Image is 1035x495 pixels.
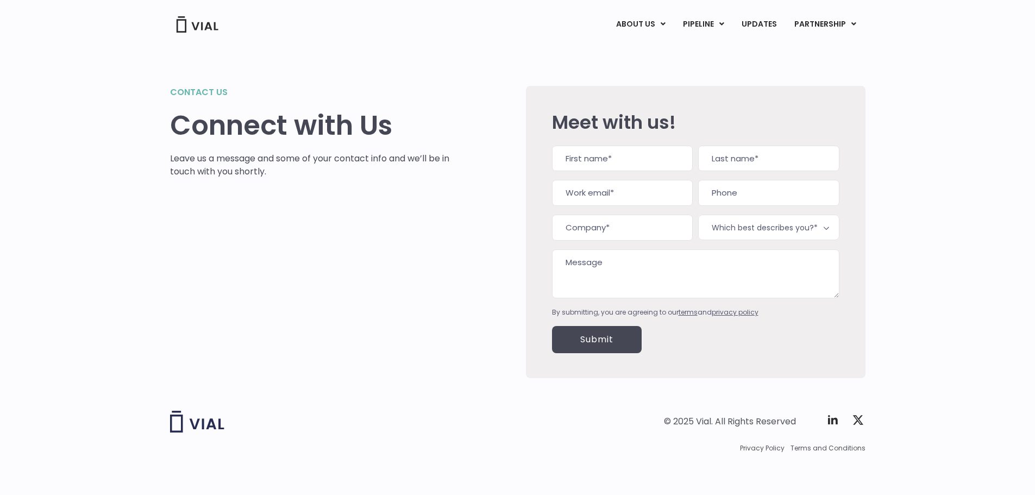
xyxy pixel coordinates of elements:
p: Leave us a message and some of your contact info and we’ll be in touch with you shortly. [170,152,450,178]
h2: Meet with us! [552,112,839,133]
a: Terms and Conditions [791,443,865,453]
a: PARTNERSHIPMenu Toggle [786,15,865,34]
img: Vial Logo [175,16,219,33]
h2: Contact us [170,86,450,99]
img: Vial logo wih "Vial" spelled out [170,411,224,433]
span: Which best describes you?* [698,215,839,240]
input: Submit [552,326,642,353]
a: ABOUT USMenu Toggle [607,15,674,34]
div: By submitting, you are agreeing to our and [552,308,839,317]
input: First name* [552,146,693,172]
input: Company* [552,215,693,241]
input: Phone [698,180,839,206]
input: Last name* [698,146,839,172]
a: PIPELINEMenu Toggle [674,15,732,34]
a: UPDATES [733,15,785,34]
input: Work email* [552,180,693,206]
a: privacy policy [712,308,758,317]
h1: Connect with Us [170,110,450,141]
a: terms [679,308,698,317]
div: © 2025 Vial. All Rights Reserved [664,416,796,428]
a: Privacy Policy [740,443,785,453]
